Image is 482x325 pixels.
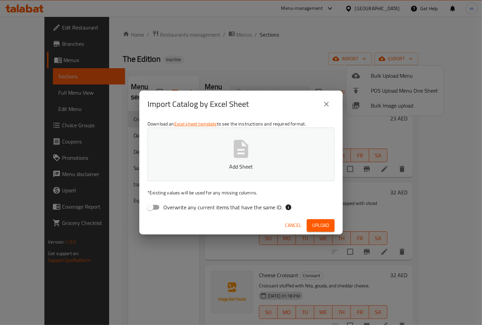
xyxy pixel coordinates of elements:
[307,219,335,232] button: Upload
[147,128,335,181] button: Add Sheet
[139,118,343,216] div: Download an to see the instructions and required format.
[312,221,329,230] span: Upload
[147,189,335,196] p: Existing values will be used for any missing columns.
[282,219,304,232] button: Cancel
[285,221,301,230] span: Cancel
[285,204,292,211] svg: If the overwrite option isn't selected, then the items that match an existing ID will be ignored ...
[174,119,217,128] a: Excel sheet template
[158,162,324,171] p: Add Sheet
[147,99,249,110] h2: Import Catalog by Excel Sheet
[318,96,335,112] button: close
[163,203,282,211] span: Overwrite any current items that have the same ID.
